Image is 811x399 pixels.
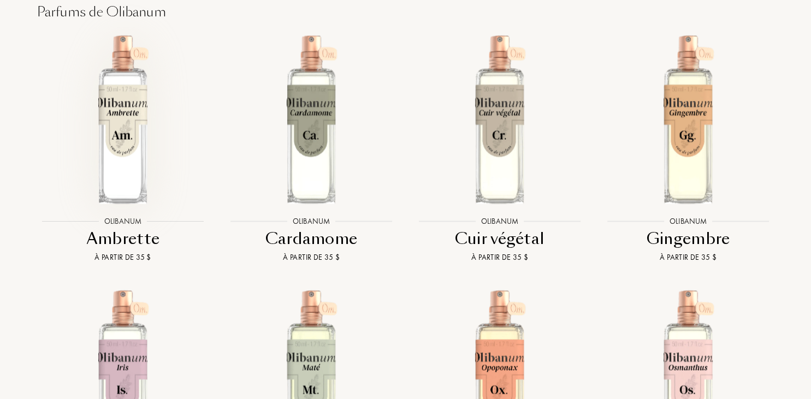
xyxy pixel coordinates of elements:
div: À partir de 35 $ [33,252,213,263]
div: Olibanum [476,215,524,227]
div: À partir de 35 $ [410,252,590,263]
div: Olibanum [99,215,147,227]
a: Cardamome OlibanumOlibanumCardamomeÀ partir de 35 $ [217,22,406,277]
img: Cardamome Olibanum [227,34,396,204]
a: Gingembre OlibanumOlibanumGingembreÀ partir de 35 $ [594,22,783,277]
img: Cuir végétal Olibanum [415,34,585,204]
div: Olibanum [664,215,712,227]
div: Cardamome [222,228,401,249]
div: À partir de 35 $ [599,252,778,263]
img: Gingembre Olibanum [603,34,773,204]
div: Gingembre [599,228,778,249]
div: Cuir végétal [410,228,590,249]
a: Cuir végétal OlibanumOlibanumCuir végétalÀ partir de 35 $ [406,22,594,277]
a: Ambrette OlibanumOlibanumAmbretteÀ partir de 35 $ [29,22,217,277]
div: Olibanum [287,215,335,227]
div: Ambrette [33,228,213,249]
div: Parfums de Olibanum [29,2,783,22]
div: À partir de 35 $ [222,252,401,263]
img: Ambrette Olibanum [38,34,208,204]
